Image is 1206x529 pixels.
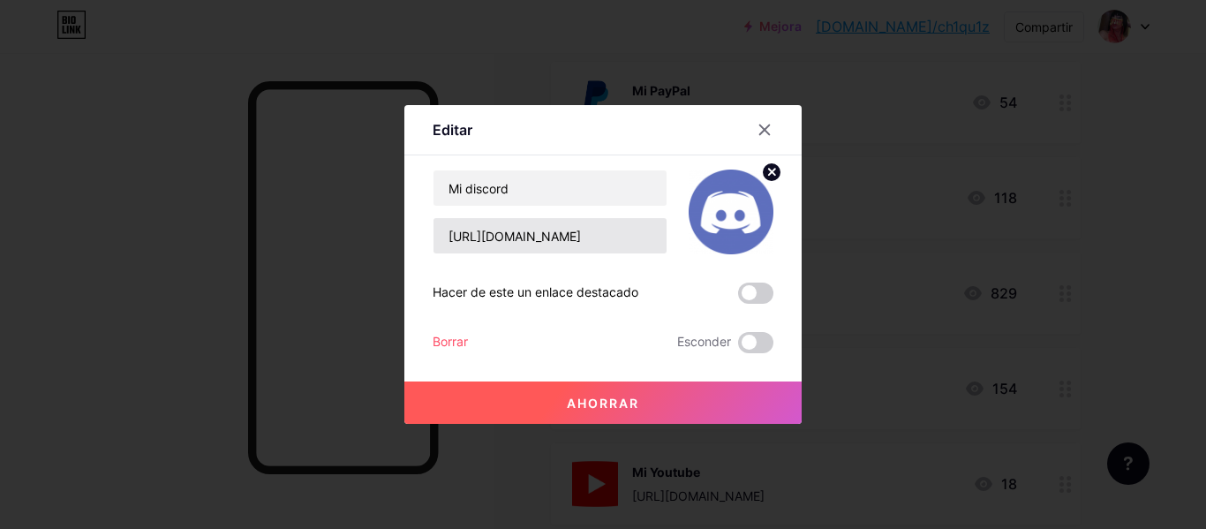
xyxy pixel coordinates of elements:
font: Borrar [433,334,468,349]
button: Ahorrar [404,382,802,424]
input: URL [433,218,667,253]
img: miniatura del enlace [689,170,773,254]
font: Hacer de este un enlace destacado [433,284,638,299]
input: Título [433,170,667,206]
font: Ahorrar [567,396,639,411]
font: Editar [433,121,472,139]
font: Esconder [677,334,731,349]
